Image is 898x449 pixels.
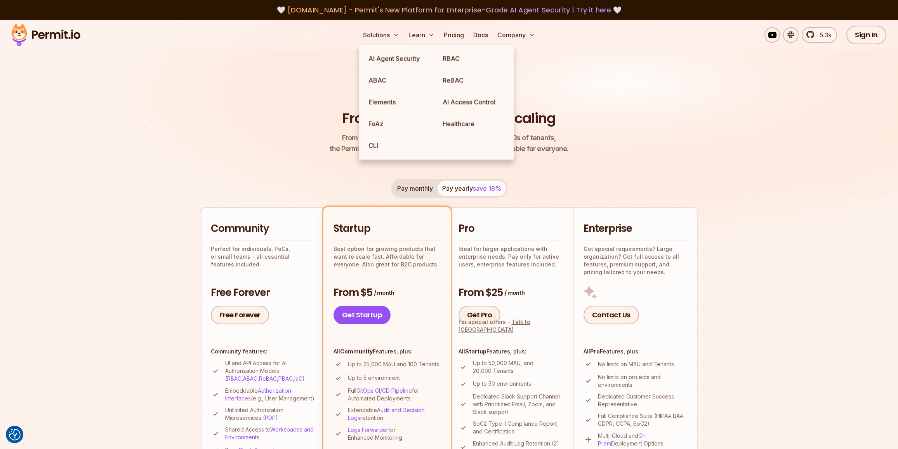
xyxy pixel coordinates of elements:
a: Get Startup [333,306,391,324]
p: Full for Automated Deployments [348,387,441,402]
span: / month [374,289,394,297]
h4: All Features, plus: [333,348,441,355]
a: RBAC [436,48,511,70]
a: Pricing [441,27,467,43]
img: Permit logo [8,22,84,48]
a: 5.3k [802,27,837,43]
a: Docs [470,27,491,43]
span: / month [504,289,525,297]
a: RBAC [227,375,241,382]
p: Up to 50,000 MAU, and 20,000 Tenants [473,359,564,375]
a: Elements [362,91,436,113]
h2: Pro [459,222,564,236]
h3: From $25 [459,286,564,300]
p: Up to 50 environments [473,380,531,388]
button: Solutions [360,27,402,43]
a: Get Pro [459,306,501,324]
a: PDP [265,414,276,421]
a: ReBAC [259,375,277,382]
p: Up to 25,000 MAU and 100 Tenants [348,360,439,368]
a: ReBAC [436,70,511,91]
div: 🤍 🤍 [19,5,879,16]
button: Learn [405,27,438,43]
p: Perfect for individuals, PoCs, or small teams - all essential features included. [211,245,316,268]
strong: Community [340,348,373,355]
p: Dedicated Slack Support Channel with Prioritized Email, Zoom, and Slack support [473,393,564,416]
p: Got special requirements? Large organization? Get full access to all features, premium support, a... [584,245,688,276]
a: GitOps CI/CD Pipeline [356,387,412,394]
p: Full Compliance Suite (HIPAA BAA, GDPR, CCPA, SoC2) [598,412,688,428]
a: On-Prem [598,432,648,447]
a: Free Forever [211,306,269,324]
p: Embeddable (e.g., User Management) [225,387,316,402]
span: From a startup with 100 users to an enterprise with 1000s of tenants, [330,132,569,143]
p: Extendable retention [348,406,441,422]
a: Try it here [576,5,611,15]
a: Healthcare [436,113,511,135]
span: [DOMAIN_NAME] - Permit's New Platform for Enterprise-Grade AI Agent Security | [287,5,611,15]
a: Logs Forwarder [348,426,388,433]
a: ABAC [362,70,436,91]
strong: Startup [465,348,486,355]
h2: Community [211,222,316,236]
a: FoAz [362,113,436,135]
h1: From Free to Predictable Scaling [342,109,556,128]
p: Ideal for larger applications with enterprise needs. Pay only for active users, enterprise featur... [459,245,564,268]
p: Best option for growing products that want to scale fast. Affordable for everyone. Also great for... [333,245,441,268]
h3: Free Forever [211,286,316,300]
button: Consent Preferences [9,429,21,440]
span: 5.3k [815,30,832,40]
h4: All Features, plus: [459,348,564,355]
h3: From $5 [333,286,441,300]
a: ABAC [243,375,257,382]
h4: Community features: [211,348,316,355]
a: CLI [362,135,436,157]
a: Audit and Decision Logs [348,407,425,421]
strong: Pro [590,348,600,355]
a: Contact Us [584,306,639,324]
p: SoC2 Type II Compliance Report and Certification [473,420,564,435]
img: Revisit consent button [9,429,21,440]
p: No limits on MAU and Tenants [598,360,674,368]
p: Up to 5 environment [348,374,400,382]
h4: All Features, plus: [584,348,688,355]
p: for Enhanced Monitoring [348,426,441,442]
h2: Startup [333,222,441,236]
a: AI Access Control [436,91,511,113]
button: Company [494,27,538,43]
a: PBAC [278,375,293,382]
button: Pay monthly [393,181,438,196]
a: IaC [294,375,302,382]
a: Authorization Interfaces [225,387,291,402]
p: the Permit pricing model is simple, transparent, and affordable for everyone. [330,132,569,154]
p: Unlimited Authorization Microservices ( ) [225,406,316,422]
p: No limits on projects and environments [598,373,688,389]
p: Shared Access to [225,426,316,441]
div: For special offers - [459,318,564,334]
a: AI Agent Security [362,48,436,70]
p: Multi-Cloud and Deployment Options [598,432,688,447]
a: Sign In [846,26,886,44]
h2: Enterprise [584,222,688,236]
p: Dedicated Customer Success Representative [598,393,688,408]
p: UI and API Access for All Authorization Models ( , , , , ) [225,359,316,383]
